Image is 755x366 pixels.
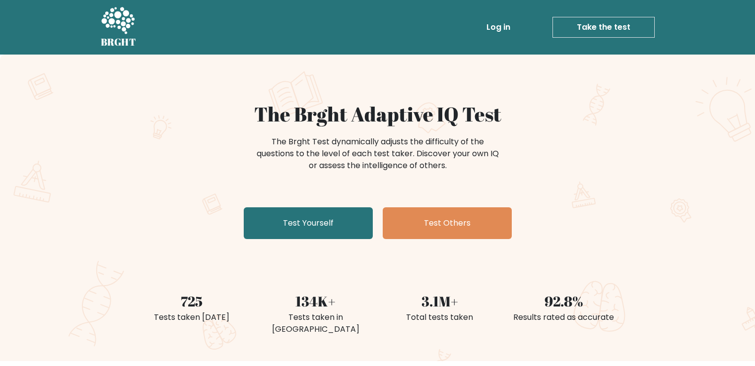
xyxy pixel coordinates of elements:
a: BRGHT [101,4,137,51]
div: Tests taken [DATE] [136,311,248,323]
h1: The Brght Adaptive IQ Test [136,102,620,126]
div: 3.1M+ [384,291,496,311]
a: Test Yourself [244,207,373,239]
div: 134K+ [260,291,372,311]
div: Total tests taken [384,311,496,323]
div: Results rated as accurate [508,311,620,323]
h5: BRGHT [101,36,137,48]
a: Take the test [552,17,655,38]
div: The Brght Test dynamically adjusts the difficulty of the questions to the level of each test take... [254,136,502,172]
div: Tests taken in [GEOGRAPHIC_DATA] [260,311,372,335]
div: 725 [136,291,248,311]
a: Test Others [383,207,512,239]
div: 92.8% [508,291,620,311]
a: Log in [482,17,514,37]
